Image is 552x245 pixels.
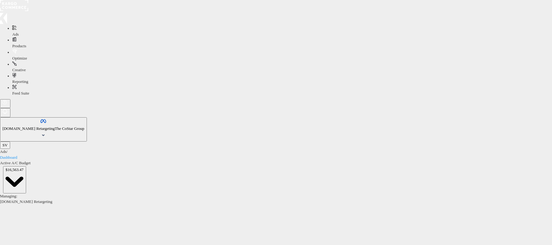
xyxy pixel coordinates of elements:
span: Ads [12,32,19,37]
span: Optimize [12,56,27,60]
span: [DOMAIN_NAME] Retargeting [2,126,55,131]
span: The CoStar Group [55,126,84,131]
span: / [6,149,8,154]
span: Feed Suite [12,91,29,95]
span: Products [12,44,26,48]
span: Reporting [12,79,28,84]
span: Creative [12,68,26,72]
div: $16,563.47 [6,167,24,173]
button: $16,563.47 [3,166,26,193]
span: SV [2,143,8,147]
